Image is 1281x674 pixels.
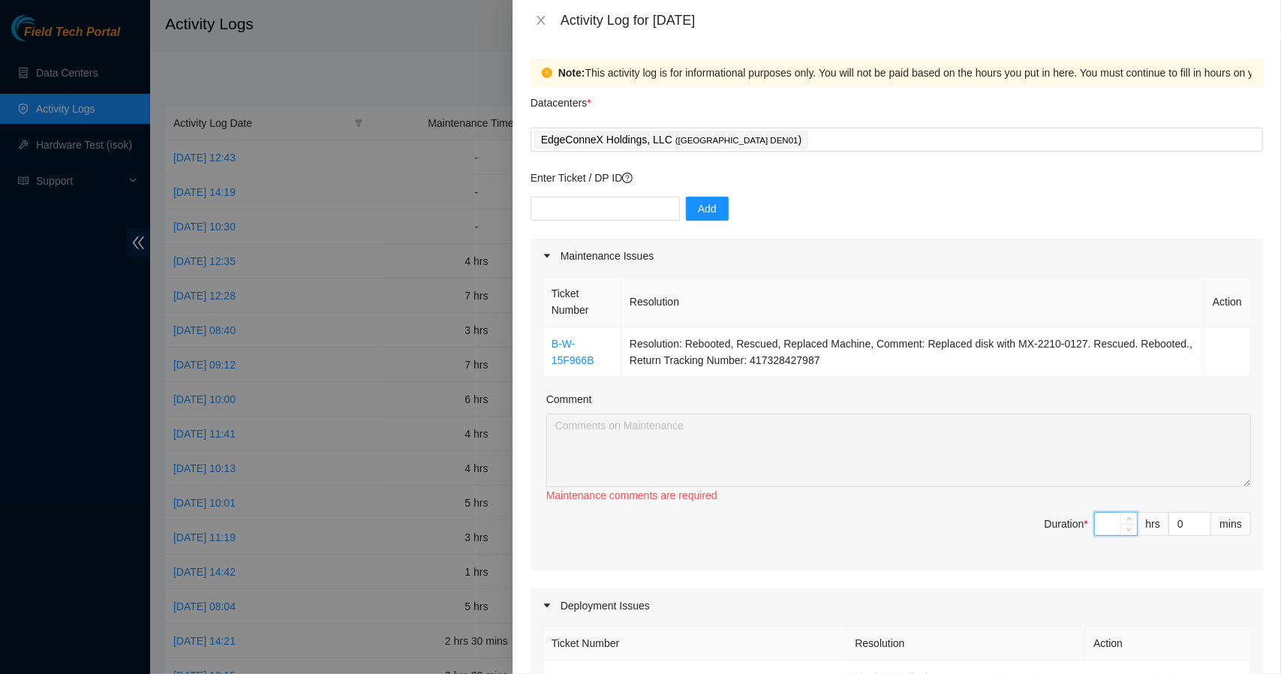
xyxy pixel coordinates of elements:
strong: Note: [558,65,585,81]
label: Comment [546,391,592,408]
td: Resolution: Rebooted, Rescued, Replaced Machine, Comment: Replaced disk with MX-2210-0127. Rescue... [621,327,1204,378]
div: Maintenance Issues [531,239,1263,273]
button: Add [686,197,729,221]
span: up [1125,514,1134,523]
span: caret-right [543,601,552,610]
th: Resolution [846,627,1085,660]
div: Deployment Issues [531,588,1263,623]
span: exclamation-circle [542,68,552,78]
span: close [535,14,547,26]
span: ( [GEOGRAPHIC_DATA] DEN01 [675,136,798,145]
span: caret-right [543,251,552,260]
th: Ticket Number [543,627,847,660]
div: mins [1211,512,1251,536]
span: Decrease Value [1120,524,1137,535]
th: Action [1085,627,1251,660]
div: Duration [1045,516,1088,532]
a: B-W-15F966B [552,338,594,366]
span: Add [698,200,717,217]
p: EdgeConneX Holdings, LLC ) [541,131,802,149]
textarea: Comment [546,414,1251,487]
div: Maintenance comments are required [546,487,1251,504]
p: Datacenters [531,87,591,111]
div: Activity Log for [DATE] [561,12,1263,29]
span: question-circle [622,173,633,183]
p: Enter Ticket / DP ID [531,170,1263,186]
th: Resolution [621,277,1204,327]
span: down [1125,525,1134,534]
div: hrs [1138,512,1169,536]
button: Close [531,14,552,28]
span: Increase Value [1120,513,1137,524]
th: Ticket Number [543,277,621,327]
th: Action [1204,277,1251,327]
